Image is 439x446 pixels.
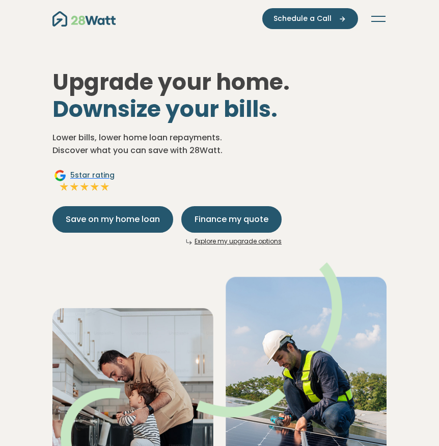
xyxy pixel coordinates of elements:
img: Full star [59,182,69,192]
img: Full star [100,182,110,192]
span: Schedule a Call [273,13,332,24]
a: Google5star ratingFull starFull starFull starFull starFull star [52,169,116,194]
button: Save on my home loan [52,206,173,233]
img: 28Watt [52,11,116,27]
img: Google [54,169,66,182]
nav: Main navigation [52,8,387,29]
span: 5 star rating [70,170,115,181]
img: Full star [79,182,90,192]
button: Schedule a Call [262,8,358,29]
button: Finance my quote [181,206,282,233]
span: Downsize your bills. [52,93,278,125]
button: Toggle navigation [370,14,387,24]
span: Finance my quote [195,213,268,226]
a: Explore my upgrade options [195,237,282,245]
span: Save on my home loan [66,213,160,226]
img: Full star [69,182,79,192]
p: Lower bills, lower home loan repayments. Discover what you can save with 28Watt. [52,131,387,157]
img: Full star [90,182,100,192]
h1: Upgrade your home. [52,69,387,123]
